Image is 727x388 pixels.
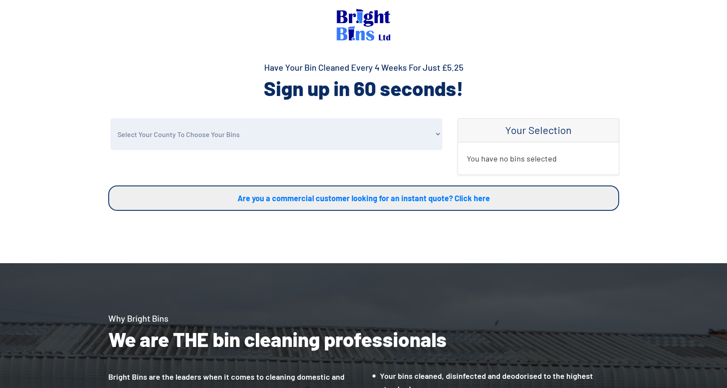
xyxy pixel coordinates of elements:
[108,326,619,352] h2: We are THE bin cleaning professionals
[108,75,619,101] h2: Sign up in 60 seconds!
[467,151,610,166] p: You have no bins selected
[108,185,619,211] a: Are you a commercial customer looking for an instant quote? Click here
[467,124,610,137] h4: Your Selection
[108,312,619,324] h4: Why Bright Bins
[108,61,619,73] h4: Have Your Bin Cleaned Every 4 Weeks For Just £5.25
